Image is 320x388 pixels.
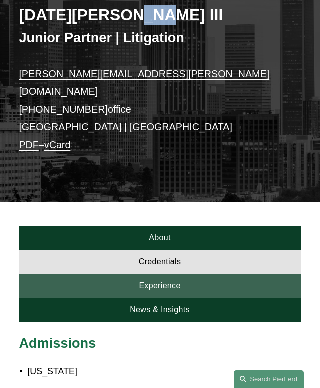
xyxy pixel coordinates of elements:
a: vCard [44,139,71,150]
p: office [GEOGRAPHIC_DATA] | [GEOGRAPHIC_DATA] – [19,65,300,154]
a: Search this site [234,370,304,388]
a: About [19,226,300,250]
a: [PERSON_NAME][EMAIL_ADDRESS][PERSON_NAME][DOMAIN_NAME] [19,68,269,97]
p: [US_STATE] [27,363,300,379]
h2: [DATE][PERSON_NAME] III [19,5,300,25]
a: [PHONE_NUMBER] [19,104,108,115]
h3: Junior Partner | Litigation [19,29,300,46]
a: Experience [19,274,300,298]
span: Admissions [19,335,96,351]
a: Credentials [19,250,300,274]
a: PDF [19,139,38,150]
a: News & Insights [19,298,300,322]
